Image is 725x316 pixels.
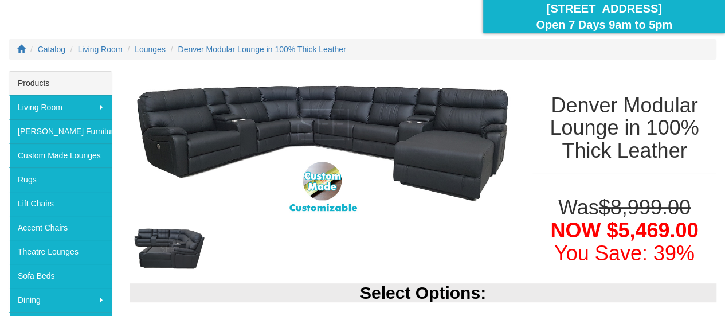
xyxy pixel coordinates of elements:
a: Living Room [78,45,123,54]
a: Theatre Lounges [9,240,112,264]
h1: Denver Modular Lounge in 100% Thick Leather [532,94,716,162]
a: Accent Chairs [9,216,112,240]
a: [PERSON_NAME] Furniture [9,119,112,143]
del: $8,999.00 [599,196,691,219]
a: Living Room [9,95,112,119]
span: NOW $5,469.00 [550,219,698,242]
a: Sofa Beds [9,264,112,288]
a: Rugs [9,167,112,192]
a: Lounges [135,45,166,54]
a: Lift Chairs [9,192,112,216]
a: Dining [9,288,112,312]
font: You Save: 39% [554,241,695,265]
a: Custom Made Lounges [9,143,112,167]
a: Denver Modular Lounge in 100% Thick Leather [178,45,346,54]
h1: Was [532,196,716,264]
div: Products [9,72,112,95]
a: Catalog [38,45,65,54]
b: Select Options: [360,283,486,302]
